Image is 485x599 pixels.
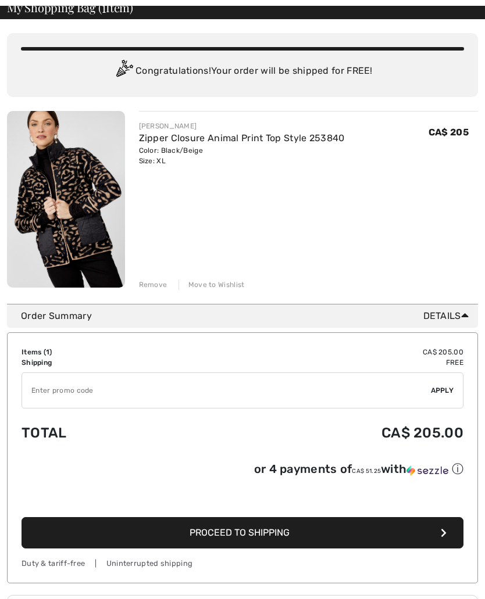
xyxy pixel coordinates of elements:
[179,347,463,357] td: CA$ 205.00
[7,111,125,288] img: Zipper Closure Animal Print Top Style 253840
[406,465,448,476] img: Sezzle
[112,60,135,83] img: Congratulation2.svg
[139,121,345,131] div: [PERSON_NAME]
[22,373,431,408] input: Promo code
[423,309,473,323] span: Details
[179,279,245,290] div: Move to Wishlist
[431,385,454,396] span: Apply
[139,279,167,290] div: Remove
[22,413,179,453] td: Total
[190,527,290,538] span: Proceed to Shipping
[21,60,464,83] div: Congratulations! Your order will be shipped for FREE!
[352,468,381,475] span: CA$ 51.25
[22,558,463,569] div: Duty & tariff-free | Uninterrupted shipping
[139,145,345,166] div: Color: Black/Beige Size: XL
[179,357,463,368] td: Free
[21,309,473,323] div: Order Summary
[139,132,345,144] a: Zipper Closure Animal Print Top Style 253840
[22,461,463,481] div: or 4 payments ofCA$ 51.25withSezzle Click to learn more about Sezzle
[22,517,463,548] button: Proceed to Shipping
[7,2,133,13] span: My Shopping Bag ( Item)
[22,481,463,513] iframe: PayPal-paypal
[429,127,469,138] span: CA$ 205
[22,357,179,368] td: Shipping
[179,413,463,453] td: CA$ 205.00
[254,461,463,477] div: or 4 payments of with
[46,348,49,356] span: 1
[22,347,179,357] td: Items ( )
